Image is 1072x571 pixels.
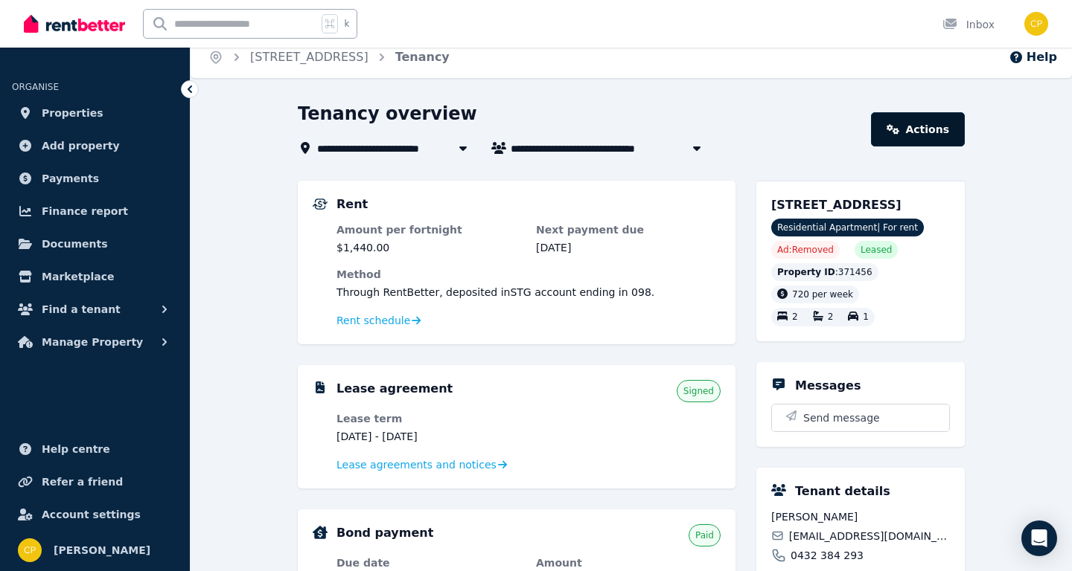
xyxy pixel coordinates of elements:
[771,509,950,524] span: [PERSON_NAME]
[792,312,798,323] span: 2
[42,506,141,523] span: Account settings
[777,244,834,256] span: Ad: Removed
[771,198,902,212] span: [STREET_ADDRESS]
[777,266,835,278] span: Property ID
[791,548,864,563] span: 0432 384 293
[12,327,178,357] button: Manage Property
[336,457,507,472] a: Lease agreements and notices
[42,333,143,351] span: Manage Property
[12,467,178,497] a: Refer a friend
[313,526,328,539] img: Bond Details
[313,199,328,210] img: Rental Payments
[828,312,834,323] span: 2
[42,235,108,253] span: Documents
[336,313,421,328] a: Rent schedule
[871,112,965,146] a: Actions
[863,312,869,323] span: 1
[12,500,178,529] a: Account settings
[12,82,59,92] span: ORGANISE
[336,524,433,542] h5: Bond payment
[795,483,890,500] h5: Tenant details
[42,137,120,155] span: Add property
[336,380,453,398] h5: Lease agreement
[336,222,521,237] dt: Amount per fortnight
[536,555,721,570] dt: Amount
[683,385,714,397] span: Signed
[12,294,178,324] button: Find a tenant
[336,555,521,570] dt: Due date
[42,300,121,318] span: Find a tenant
[942,17,995,32] div: Inbox
[42,268,114,285] span: Marketplace
[771,263,878,281] div: : 371456
[42,473,123,491] span: Refer a friend
[12,262,178,291] a: Marketplace
[792,289,853,300] span: 720 per week
[12,131,178,161] a: Add property
[803,410,880,425] span: Send message
[54,541,150,559] span: [PERSON_NAME]
[12,196,178,226] a: Finance report
[1009,48,1057,66] button: Help
[336,240,521,255] dd: $1,440.00
[1024,12,1048,36] img: Colin Panagakis
[12,98,178,128] a: Properties
[24,13,125,35] img: RentBetter
[42,440,110,458] span: Help centre
[536,222,721,237] dt: Next payment due
[298,102,477,126] h1: Tenancy overview
[336,457,497,472] span: Lease agreements and notices
[336,429,521,444] dd: [DATE] - [DATE]
[42,202,128,220] span: Finance report
[695,529,714,541] span: Paid
[795,377,861,395] h5: Messages
[336,313,410,328] span: Rent schedule
[772,404,949,431] button: Send message
[12,434,178,464] a: Help centre
[336,286,654,298] span: Through RentBetter , deposited in STG account ending in 098 .
[395,50,450,64] a: Tenancy
[42,104,103,122] span: Properties
[789,529,950,543] span: [EMAIL_ADDRESS][DOMAIN_NAME]
[250,50,368,64] a: [STREET_ADDRESS]
[18,538,42,562] img: Colin Panagakis
[12,229,178,259] a: Documents
[42,170,99,187] span: Payments
[336,411,521,426] dt: Lease term
[536,240,721,255] dd: [DATE]
[344,18,349,30] span: k
[12,164,178,193] a: Payments
[1021,520,1057,556] div: Open Intercom Messenger
[336,196,368,213] h5: Rent
[336,267,721,282] dt: Method
[191,36,468,78] nav: Breadcrumb
[861,244,892,256] span: Leased
[771,219,924,236] span: Residential Apartment | For rent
